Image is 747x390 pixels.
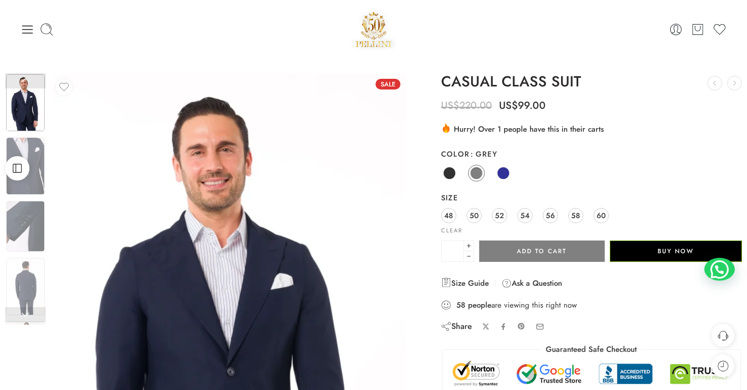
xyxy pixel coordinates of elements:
a: 50 [466,208,482,223]
div: Share [441,321,472,332]
img: co-nb8-scaled-1.webp [6,258,45,315]
a: Email to your friends [536,322,544,331]
span: 56 [546,208,555,222]
input: Product quantity [441,241,464,262]
span: Grey [470,148,497,159]
a: Pin on Pinterest [517,322,525,331]
h1: CASUAL CLASS SUIT [441,74,742,90]
span: 54 [520,208,530,222]
label: Color [441,149,742,159]
a: 54 [517,208,533,223]
bdi: 220.00 [441,98,492,113]
a: Wishlist [712,22,727,37]
div: Hurry! Over 1 people have this in their carts [441,123,742,135]
a: Share on Facebook [500,323,507,331]
img: co-nb8-scaled-1.webp [6,137,45,195]
img: Pellini [352,8,395,51]
a: 48 [441,208,456,223]
span: US$ [499,98,518,113]
a: Cart [691,22,705,37]
legend: Guaranteed Safe Checkout [541,344,642,355]
a: Size Guide [441,277,489,289]
a: 60 [594,208,609,223]
button: Buy Now [610,241,742,262]
img: Trust [450,360,733,387]
img: co-nb8-scaled-1.webp [6,201,45,252]
a: Ask a Question [502,277,562,289]
strong: 58 [456,300,465,310]
a: Login / Register [669,22,683,37]
span: 58 [571,208,580,222]
span: 48 [444,208,453,222]
span: 50 [470,208,479,222]
a: Pellini - [352,8,395,51]
button: Add to cart [479,241,605,262]
a: 52 [492,208,507,223]
a: Share on X [482,323,490,331]
a: 58 [568,208,583,223]
a: Clear options [441,228,462,233]
label: Size [441,193,742,203]
bdi: 99.00 [499,98,546,113]
span: 60 [597,208,606,222]
a: 56 [543,208,558,223]
img: co-nb8-scaled-1.webp [6,74,45,131]
div: are viewing this right now [441,299,742,311]
strong: people [468,300,491,310]
span: US$ [441,98,459,113]
span: Sale [376,79,400,89]
span: 52 [495,208,504,222]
